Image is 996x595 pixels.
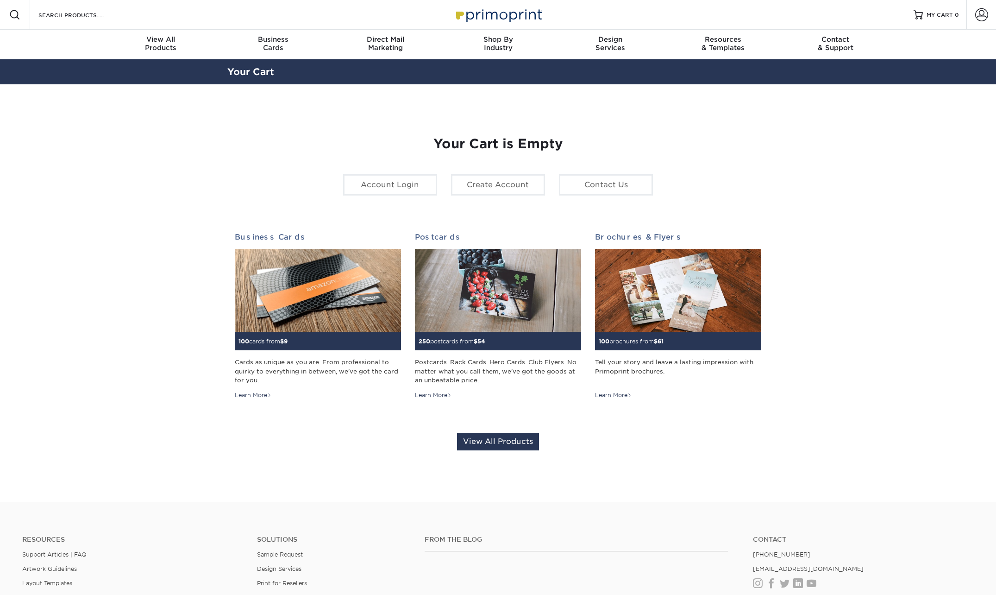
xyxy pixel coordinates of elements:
span: View All [105,35,217,44]
span: MY CART [927,11,953,19]
span: 250 [419,338,430,345]
a: Sample Request [257,551,303,558]
a: View AllProducts [105,30,217,59]
span: 100 [238,338,249,345]
h2: Brochures & Flyers [595,233,761,241]
div: Marketing [329,35,442,52]
a: Layout Templates [22,580,72,587]
h4: Solutions [257,536,411,544]
div: Tell your story and leave a lasting impression with Primoprint brochures. [595,358,761,385]
div: Cards as unique as you are. From professional to quirky to everything in between, we've got the c... [235,358,401,385]
span: Business [217,35,329,44]
span: 0 [955,12,959,18]
span: $ [280,338,284,345]
div: Learn More [415,391,451,399]
a: Contact [753,536,974,544]
img: Brochures & Flyers [595,249,761,332]
h2: Postcards [415,233,581,241]
div: Cards [217,35,329,52]
div: Postcards. Rack Cards. Hero Cards. Club Flyers. No matter what you call them, we've got the goods... [415,358,581,385]
div: Learn More [235,391,271,399]
h4: Resources [22,536,243,544]
img: Business Cards [235,249,401,332]
small: brochures from [599,338,664,345]
span: $ [654,338,658,345]
a: Create Account [451,174,545,196]
a: Print for Resellers [257,580,307,587]
small: postcards from [419,338,485,345]
div: Products [105,35,217,52]
span: 54 [477,338,485,345]
span: 61 [658,338,664,345]
a: Business Cards 100cards from$9 Cards as unique as you are. From professional to quirky to everyth... [235,233,401,399]
h4: From the Blog [425,536,728,544]
span: Direct Mail [329,35,442,44]
a: [EMAIL_ADDRESS][DOMAIN_NAME] [753,565,864,572]
a: Your Cart [227,66,274,77]
a: BusinessCards [217,30,329,59]
small: cards from [238,338,288,345]
span: Contact [779,35,892,44]
span: Shop By [442,35,554,44]
a: Direct MailMarketing [329,30,442,59]
span: Design [554,35,667,44]
img: Primoprint [452,5,545,25]
a: Contact& Support [779,30,892,59]
a: DesignServices [554,30,667,59]
a: Support Articles | FAQ [22,551,87,558]
h2: Business Cards [235,233,401,241]
input: SEARCH PRODUCTS..... [38,9,128,20]
a: [PHONE_NUMBER] [753,551,810,558]
div: & Support [779,35,892,52]
div: Services [554,35,667,52]
h1: Your Cart is Empty [235,136,762,152]
a: Shop ByIndustry [442,30,554,59]
span: $ [474,338,477,345]
a: Brochures & Flyers 100brochures from$61 Tell your story and leave a lasting impression with Primo... [595,233,761,399]
span: 9 [284,338,288,345]
div: Learn More [595,391,632,399]
div: Industry [442,35,554,52]
a: Contact Us [559,174,653,196]
a: Postcards 250postcards from$54 Postcards. Rack Cards. Hero Cards. Club Flyers. No matter what you... [415,233,581,399]
span: Resources [667,35,779,44]
img: Postcards [415,249,581,332]
div: & Templates [667,35,779,52]
a: View All Products [457,433,539,450]
a: Account Login [343,174,437,196]
a: Resources& Templates [667,30,779,59]
span: 100 [599,338,609,345]
a: Artwork Guidelines [22,565,77,572]
a: Design Services [257,565,301,572]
